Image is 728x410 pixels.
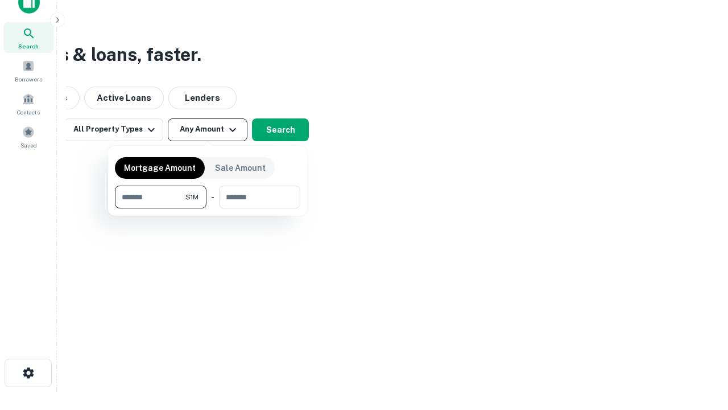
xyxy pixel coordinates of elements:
[671,319,728,374] iframe: Chat Widget
[211,186,214,208] div: -
[215,162,266,174] p: Sale Amount
[185,192,198,202] span: $1M
[124,162,196,174] p: Mortgage Amount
